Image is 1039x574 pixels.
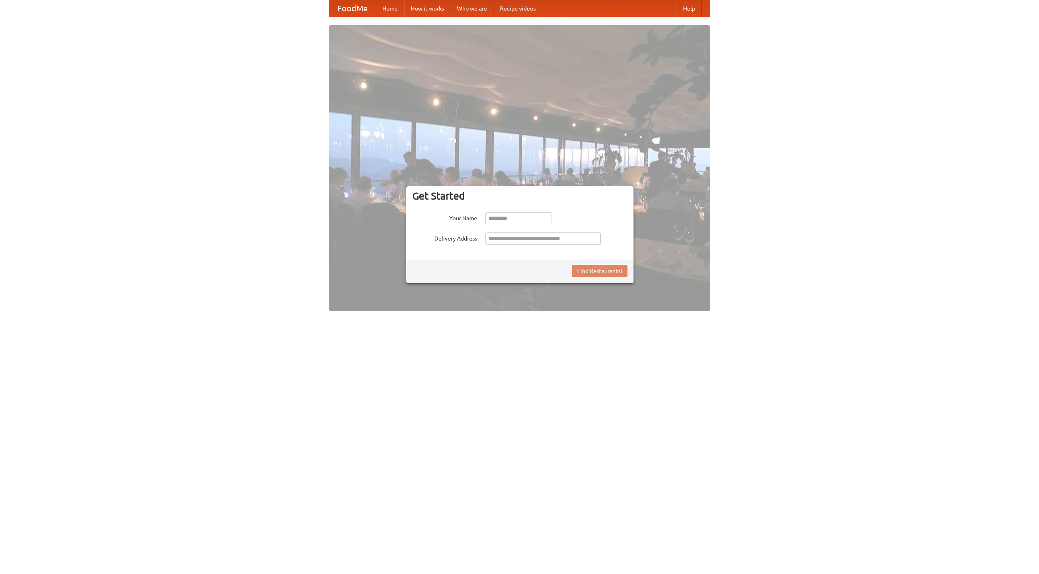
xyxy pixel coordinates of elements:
a: Help [677,0,702,17]
button: Find Restaurants! [572,265,627,277]
a: Who we are [451,0,494,17]
a: How it works [404,0,451,17]
a: Home [376,0,404,17]
label: Delivery Address [412,232,477,243]
a: FoodMe [329,0,376,17]
label: Your Name [412,212,477,222]
h3: Get Started [412,190,627,202]
a: Recipe videos [494,0,542,17]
